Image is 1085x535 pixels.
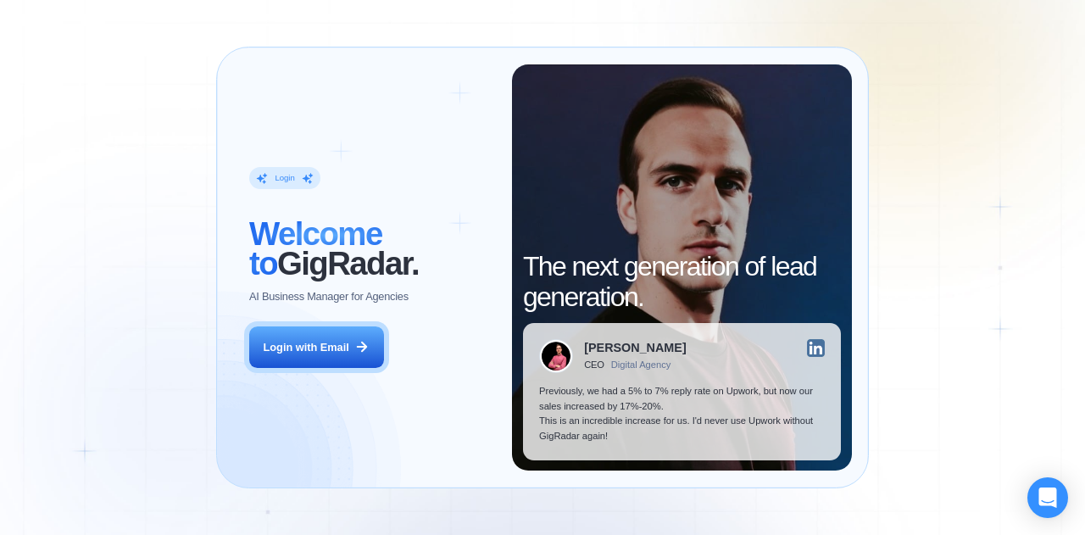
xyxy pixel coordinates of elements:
[249,215,382,281] span: Welcome to
[523,252,841,311] h2: The next generation of lead generation.
[249,219,496,278] h2: ‍ GigRadar.
[584,342,686,354] div: [PERSON_NAME]
[539,384,825,443] p: Previously, we had a 5% to 7% reply rate on Upwork, but now our sales increased by 17%-20%. This ...
[249,326,383,369] button: Login with Email
[264,340,349,355] div: Login with Email
[249,289,409,304] p: AI Business Manager for Agencies
[1027,477,1068,518] div: Open Intercom Messenger
[275,173,295,184] div: Login
[611,359,671,371] div: Digital Agency
[584,359,604,371] div: CEO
